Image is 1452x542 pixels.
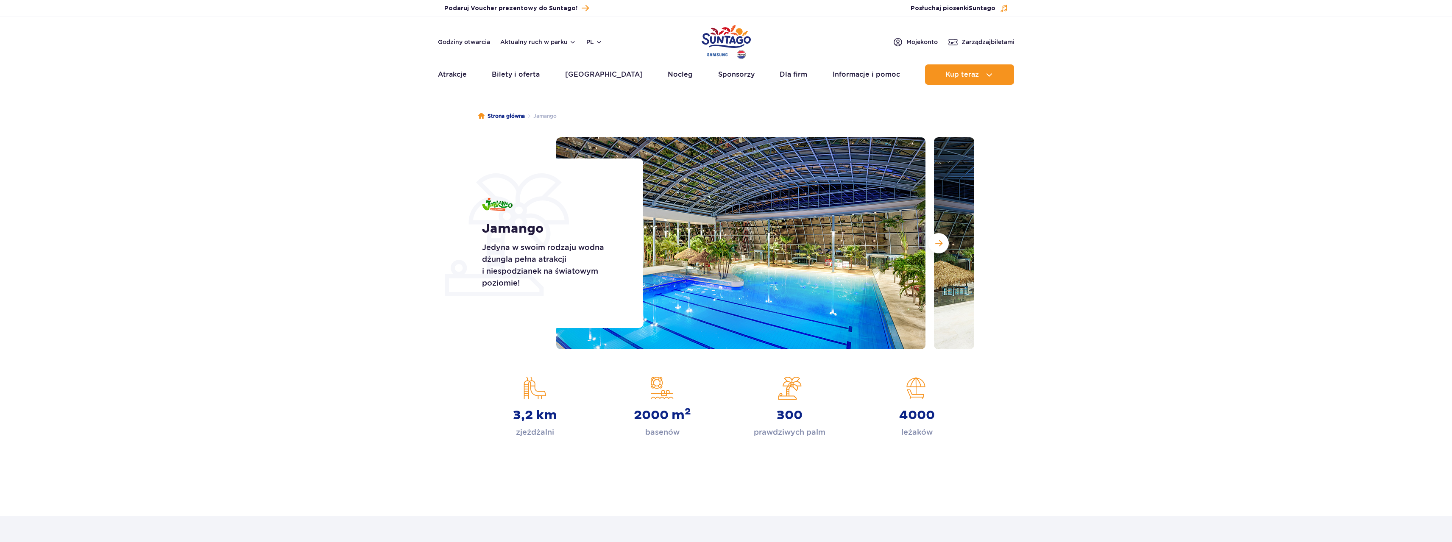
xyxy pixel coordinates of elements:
a: Zarządzajbiletami [948,37,1014,47]
button: pl [586,38,602,46]
a: Podaruj Voucher prezentowy do Suntago! [444,3,589,14]
sup: 2 [685,406,691,417]
span: Moje konto [906,38,938,46]
h1: Jamango [482,221,624,236]
p: leżaków [901,426,933,438]
span: Posłuchaj piosenki [911,4,995,13]
a: [GEOGRAPHIC_DATA] [565,64,643,85]
span: Podaruj Voucher prezentowy do Suntago! [444,4,577,13]
strong: 3,2 km [513,408,557,423]
span: Zarządzaj biletami [961,38,1014,46]
button: Kup teraz [925,64,1014,85]
a: Bilety i oferta [492,64,540,85]
p: zjeżdżalni [516,426,554,438]
strong: 300 [777,408,803,423]
a: Informacje i pomoc [833,64,900,85]
img: Jamango [482,198,513,211]
a: Mojekonto [893,37,938,47]
p: prawdziwych palm [754,426,825,438]
button: Następny slajd [928,233,949,253]
a: Park of Poland [702,21,751,60]
a: Sponsorzy [718,64,755,85]
strong: 4000 [899,408,935,423]
a: Dla firm [780,64,807,85]
button: Aktualny ruch w parku [500,39,576,45]
a: Nocleg [668,64,693,85]
button: Posłuchaj piosenkiSuntago [911,4,1008,13]
p: basenów [645,426,680,438]
li: Jamango [525,112,557,120]
a: Strona główna [478,112,525,120]
p: Jedyna w swoim rodzaju wodna dżungla pełna atrakcji i niespodzianek na światowym poziomie! [482,242,624,289]
span: Kup teraz [945,71,979,78]
strong: 2000 m [634,408,691,423]
a: Godziny otwarcia [438,38,490,46]
a: Atrakcje [438,64,467,85]
span: Suntago [969,6,995,11]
